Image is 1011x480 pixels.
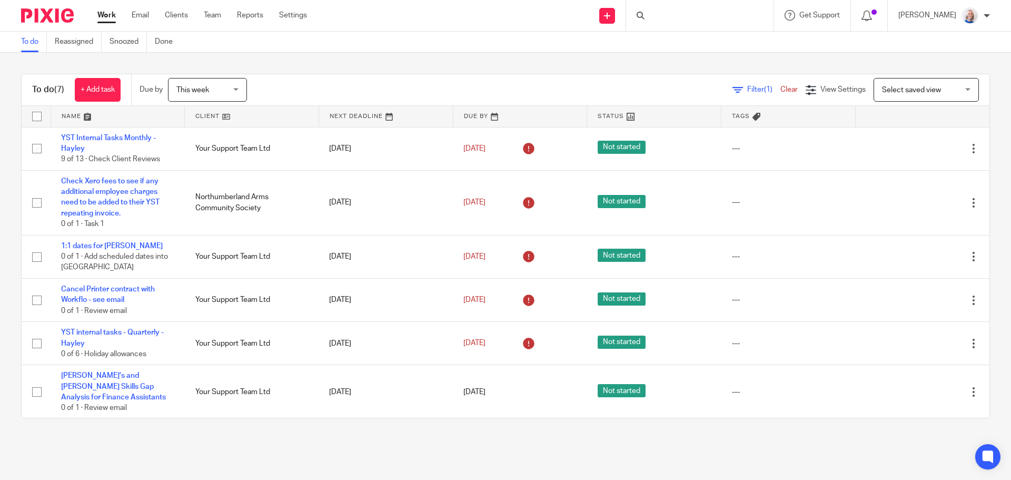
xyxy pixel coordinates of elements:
[898,10,956,21] p: [PERSON_NAME]
[237,10,263,21] a: Reports
[463,253,485,260] span: [DATE]
[61,178,160,217] a: Check Xero fees to see if any additional employee charges need to be added to their YST repeating...
[732,197,845,208] div: ---
[204,10,221,21] a: Team
[598,195,646,208] span: Not started
[598,336,646,349] span: Not started
[463,388,485,396] span: [DATE]
[21,32,47,52] a: To do
[319,127,453,170] td: [DATE]
[319,170,453,235] td: [DATE]
[732,338,845,349] div: ---
[61,134,156,152] a: YST Internal Tasks Monthly - Hayley
[61,253,168,271] span: 0 of 1 · Add scheduled dates into [GEOGRAPHIC_DATA]
[598,292,646,306] span: Not started
[61,307,127,315] span: 0 of 1 · Review email
[110,32,147,52] a: Snoozed
[61,329,164,347] a: YST internal tasks - Quarterly - Hayley
[21,8,74,23] img: Pixie
[598,249,646,262] span: Not started
[598,141,646,154] span: Not started
[799,12,840,19] span: Get Support
[61,372,166,401] a: [PERSON_NAME]'s and [PERSON_NAME] Skills Gap Analysis for Finance Assistants
[185,365,319,419] td: Your Support Team Ltd
[32,84,64,95] h1: To do
[185,235,319,278] td: Your Support Team Ltd
[820,86,866,93] span: View Settings
[319,279,453,322] td: [DATE]
[61,220,104,228] span: 0 of 1 · Task 1
[463,199,485,206] span: [DATE]
[732,387,845,397] div: ---
[598,384,646,397] span: Not started
[61,286,155,303] a: Cancel Printer contract with Workflo - see email
[463,296,485,303] span: [DATE]
[75,78,121,102] a: + Add task
[165,10,188,21] a: Clients
[55,32,102,52] a: Reassigned
[463,145,485,152] span: [DATE]
[732,113,750,119] span: Tags
[962,7,978,24] img: Low%20Res%20-%20Your%20Support%20Team%20-5.jpg
[97,10,116,21] a: Work
[747,86,780,93] span: Filter
[61,350,146,358] span: 0 of 6 · Holiday allowances
[140,84,163,95] p: Due by
[319,235,453,278] td: [DATE]
[176,86,209,94] span: This week
[732,143,845,154] div: ---
[155,32,181,52] a: Done
[185,127,319,170] td: Your Support Team Ltd
[185,279,319,322] td: Your Support Team Ltd
[780,86,798,93] a: Clear
[882,86,941,94] span: Select saved view
[54,85,64,94] span: (7)
[732,295,845,305] div: ---
[61,242,163,250] a: 1:1 dates for [PERSON_NAME]
[764,86,772,93] span: (1)
[185,322,319,365] td: Your Support Team Ltd
[132,10,149,21] a: Email
[319,322,453,365] td: [DATE]
[185,170,319,235] td: Northumberland Arms Community Society
[61,405,127,412] span: 0 of 1 · Review email
[279,10,307,21] a: Settings
[732,251,845,262] div: ---
[463,340,485,347] span: [DATE]
[319,365,453,419] td: [DATE]
[61,155,160,163] span: 9 of 13 · Check Client Reviews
